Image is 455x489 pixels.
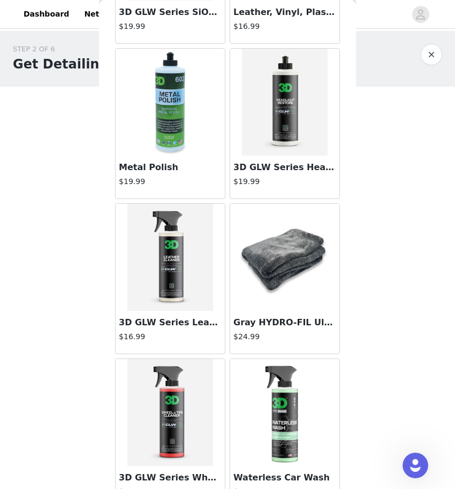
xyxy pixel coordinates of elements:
[13,44,115,55] div: STEP 2 OF 6
[233,6,336,19] h3: Leather, Vinyl, Plastic Interior Cleaner
[233,316,336,329] h3: Gray HYDRO-FIL Ultra-Thick 1200 GSM Premium Microfiber Towel
[233,471,336,484] h3: Waterless Car Wash
[233,176,336,187] h4: $19.99
[233,331,336,342] h4: $24.99
[119,316,222,329] h3: 3D GLW Series Leather Cleaner
[127,204,213,311] img: 3D GLW Series Leather Cleaner
[119,6,222,19] h3: 3D GLW Series SiO2 Ceramic Interior Detailer
[231,204,338,311] img: Gray HYDRO-FIL Ultra-Thick 1200 GSM Premium Microfiber Towel
[78,2,131,26] a: Networks
[233,21,336,32] h4: $16.99
[119,331,222,342] h4: $16.99
[119,176,222,187] h4: $19.99
[415,6,426,23] div: avatar
[119,161,222,174] h3: Metal Polish
[127,359,213,466] img: 3D GLW Series Wheel & Tire Cleaner
[242,49,328,156] img: 3D GLW Series Headlight Restore
[231,359,338,466] img: Waterless Car Wash
[17,2,75,26] a: Dashboard
[233,161,336,174] h3: 3D GLW Series Headlight Restore
[119,21,222,32] h4: $19.99
[13,55,115,74] h1: Get Detailing!
[403,453,428,478] iframe: Intercom live chat
[117,49,224,156] img: Metal Polish
[119,471,222,484] h3: 3D GLW Series Wheel & Tire Cleaner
